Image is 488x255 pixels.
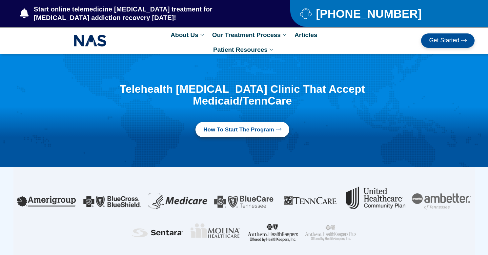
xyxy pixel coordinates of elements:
[280,186,339,216] img: TennCare logo
[74,33,107,48] img: NAS_email_signature-removebg-preview.png
[32,5,264,22] span: Start online telemedicine [MEDICAL_DATA] treatment for [MEDICAL_DATA] addiction recovery [DATE]!
[346,186,405,209] img: UHC Logo
[148,193,208,210] img: online-suboxone-doctors-that-accepts-medicare
[291,28,321,42] a: Articles
[76,83,409,107] h1: Telehealth [MEDICAL_DATA] Clinic That Accept Medicaid/TennCare
[82,194,142,209] img: online-suboxone-doctors-that-accepts-bluecross-blueshield
[314,10,421,18] span: [PHONE_NUMBER]
[429,37,459,44] span: Get Started
[210,42,278,57] a: Patient Resources
[421,33,475,48] a: Get Started
[167,28,209,42] a: About Us
[20,5,264,22] a: Start online telemedicine [MEDICAL_DATA] treatment for [MEDICAL_DATA] addiction recovery [DATE]!
[214,195,274,208] img: online-suboxone-doctors-that-accepts-bluecare
[190,223,241,239] img: molina healthcare logo
[209,28,291,42] a: Our Treatment Process
[412,193,471,209] img: ambetter insurance of tennessee for opioid addiction
[203,126,274,134] span: How to Start the program
[300,8,458,19] a: [PHONE_NUMBER]
[17,196,76,206] img: online-suboxone-doctors-that-accepts-amerigroup
[195,122,289,138] a: How to Start the program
